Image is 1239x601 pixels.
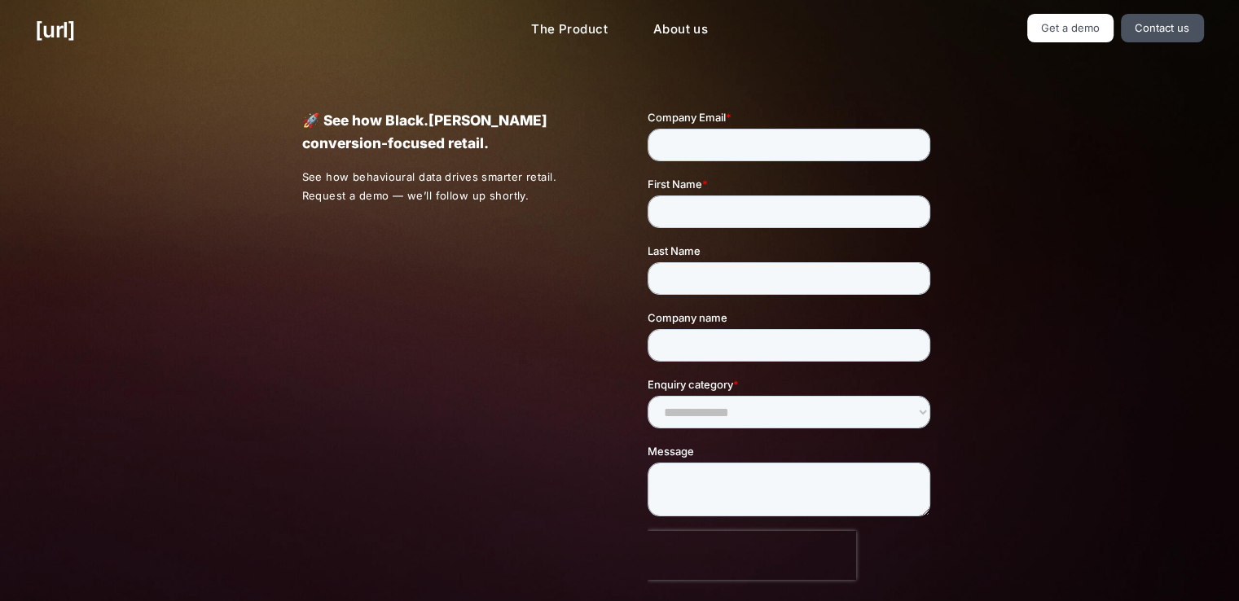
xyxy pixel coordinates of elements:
[301,109,591,155] p: 🚀 See how Black.[PERSON_NAME] conversion-focused retail.
[518,14,621,46] a: The Product
[640,14,721,46] a: About us
[1027,14,1114,42] a: Get a demo
[1121,14,1204,42] a: Contact us
[35,14,75,46] a: [URL]
[301,168,591,205] p: See how behavioural data drives smarter retail. Request a demo — we’ll follow up shortly.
